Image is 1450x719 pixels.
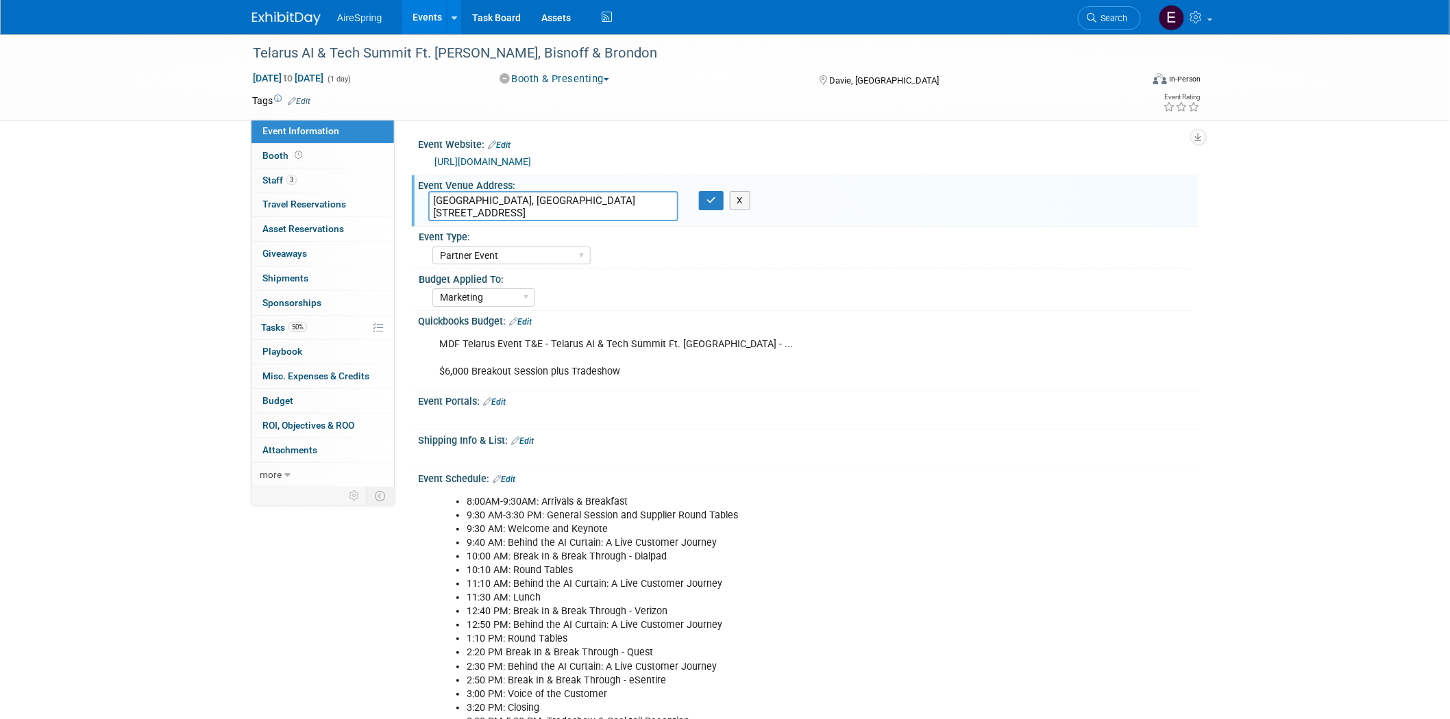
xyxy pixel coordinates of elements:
[467,564,1039,577] li: 10:10 AM: Round Tables
[467,701,1039,715] li: 3:20 PM: Closing
[262,444,317,455] span: Attachments
[288,97,310,106] a: Edit
[261,322,307,333] span: Tasks
[251,291,394,315] a: Sponsorships
[262,346,302,357] span: Playbook
[251,364,394,388] a: Misc. Expenses & Credits
[418,391,1198,409] div: Event Portals:
[467,536,1039,550] li: 9:40 AM: Behind the AI Curtain: A Live Customer Journey
[326,75,351,84] span: (1 day)
[288,322,307,332] span: 50%
[343,487,367,505] td: Personalize Event Tab Strip
[467,674,1039,688] li: 2:50 PM: Break In & Break Through - eSentire
[467,660,1039,674] li: 2:30 PM: Behind the AI Curtain: A Live Customer Journey
[483,397,506,407] a: Edit
[262,175,297,186] span: Staff
[467,550,1039,564] li: 10:00 AM: Break In & Break Through - Dialpad
[488,140,511,150] a: Edit
[262,370,369,381] span: Misc. Expenses & Credits
[251,266,394,290] a: Shipments
[730,191,751,210] button: X
[511,436,534,446] a: Edit
[430,331,1047,386] div: MDF Telarus Event T&E - Telarus AI & Tech Summit Ft. [GEOGRAPHIC_DATA] - ... $6,000 Breakout Sess...
[262,125,339,136] span: Event Information
[367,487,395,505] td: Toggle Event Tabs
[493,475,515,484] a: Edit
[1078,6,1141,30] a: Search
[262,420,354,431] span: ROI, Objectives & ROO
[418,468,1198,486] div: Event Schedule:
[467,632,1039,646] li: 1:10 PM: Round Tables
[252,12,321,25] img: ExhibitDay
[467,577,1039,591] li: 11:10 AM: Behind the AI Curtain: A Live Customer Journey
[418,430,1198,448] div: Shipping Info & List:
[418,175,1198,192] div: Event Venue Address:
[262,273,308,283] span: Shipments
[467,591,1039,605] li: 11:30 AM: Lunch
[262,223,344,234] span: Asset Reservations
[1164,94,1201,101] div: Event Rating
[292,150,305,160] span: Booth not reserved yet
[262,395,293,406] span: Budget
[1159,5,1185,31] img: erica arjona
[467,495,1039,509] li: 8:00AM-9:30AM: Arrivals & Breakfast
[252,72,324,84] span: [DATE] [DATE]
[419,227,1192,244] div: Event Type:
[337,12,382,23] span: AireSpring
[286,175,297,185] span: 3
[1096,13,1128,23] span: Search
[262,199,346,210] span: Travel Reservations
[251,389,394,413] a: Budget
[418,311,1198,329] div: Quickbooks Budget:
[467,618,1039,632] li: 12:50 PM: Behind the AI Curtain: A Live Customer Journey
[467,522,1039,536] li: 9:30 AM: Welcome and Keynote
[434,156,531,167] a: [URL][DOMAIN_NAME]
[251,340,394,364] a: Playbook
[1060,71,1201,92] div: Event Format
[262,297,321,308] span: Sponsorships
[251,242,394,266] a: Giveaways
[252,94,310,108] td: Tags
[418,134,1198,152] div: Event Website:
[419,269,1192,286] div: Budget Applied To:
[262,248,307,259] span: Giveaways
[829,75,939,86] span: Davie, [GEOGRAPHIC_DATA]
[467,605,1039,618] li: 12:40 PM: Break In & Break Through - Verizon
[251,414,394,438] a: ROI, Objectives & ROO
[495,72,615,86] button: Booth & Presenting
[467,646,1039,659] li: 2:20 PM Break In & Break Through - Quest
[282,73,295,84] span: to
[251,168,394,192] a: Staff3
[1153,73,1167,84] img: Format-Inperson.png
[467,688,1039,701] li: 3:00 PM: Voice of the Customer
[509,317,532,327] a: Edit
[251,438,394,462] a: Attachments
[251,192,394,216] a: Travel Reservations
[251,119,394,143] a: Event Information
[251,217,394,241] a: Asset Reservations
[251,316,394,340] a: Tasks50%
[251,144,394,168] a: Booth
[260,469,282,480] span: more
[251,463,394,487] a: more
[467,509,1039,522] li: 9:30 AM-3:30 PM: General Session and Supplier Round Tables
[248,41,1120,66] div: Telarus AI & Tech Summit Ft. [PERSON_NAME], Bisnoff & Brondon
[1169,74,1201,84] div: In-Person
[262,150,305,161] span: Booth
